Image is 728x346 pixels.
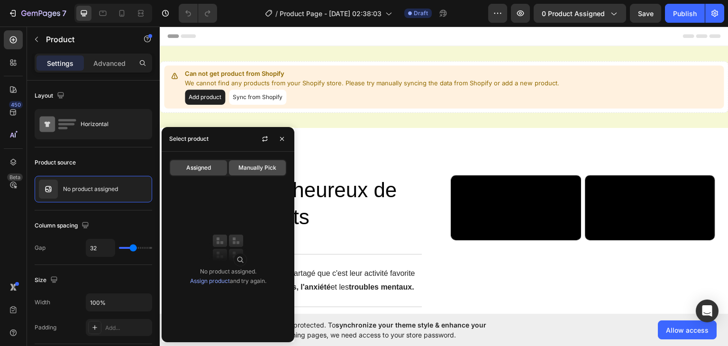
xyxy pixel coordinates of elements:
[209,229,247,267] img: collections
[220,321,486,339] span: synchronize your theme style & enhance your experience
[179,4,217,23] div: Undo/Redo
[4,4,71,23] button: 7
[673,9,697,18] div: Publish
[105,324,150,332] div: Add...
[35,90,66,102] div: Layout
[658,320,717,339] button: Allow access
[9,101,23,109] div: 450
[47,58,73,68] p: Settings
[275,9,278,18] span: /
[63,186,118,192] p: No product assigned
[190,267,266,286] div: No product assigned. and try again.
[160,27,728,314] iframe: Design area
[86,239,115,256] input: Auto
[189,256,255,264] strong: troubles mentaux.
[35,274,60,287] div: Size
[696,300,719,322] div: Open Intercom Messenger
[35,323,56,332] div: Padding
[93,58,126,68] p: Advanced
[666,325,709,335] span: Allow access
[280,9,382,18] span: Product Page - [DATE] 02:38:03
[426,149,556,214] video: Video
[86,294,152,311] input: Auto
[46,34,127,45] p: Product
[39,180,58,199] img: no image transparent
[534,4,626,23] button: 0 product assigned
[238,164,276,172] span: Manually Pick
[35,244,45,252] div: Gap
[81,113,138,135] div: Horizontal
[291,149,422,214] video: Video
[190,277,230,284] a: Assign product
[630,4,661,23] button: Save
[7,173,23,181] div: Beta
[35,158,76,167] div: Product source
[220,320,523,340] span: Your page is password protected. To when designing pages, we need access to your store password.
[186,164,211,172] span: Assigned
[414,9,428,18] span: Draft
[542,9,605,18] span: 0 product assigned
[35,298,50,307] div: Width
[35,219,91,232] div: Column spacing
[665,4,705,23] button: Publish
[62,8,66,19] p: 7
[169,135,209,143] div: Select product
[638,9,654,18] span: Save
